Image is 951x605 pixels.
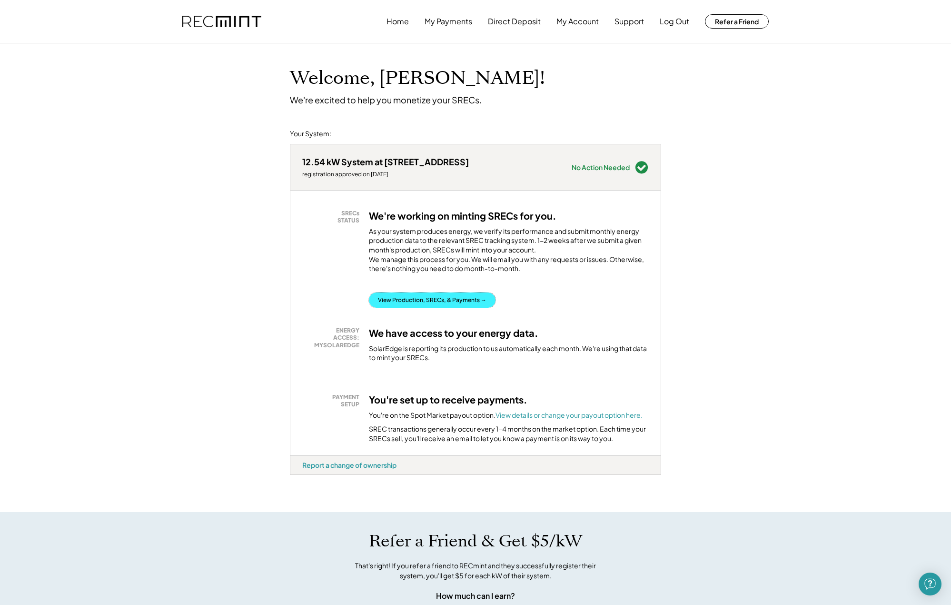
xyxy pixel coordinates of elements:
h3: We're working on minting SRECs for you. [369,210,556,222]
div: We're excited to help you monetize your SRECs. [290,94,482,105]
button: My Payments [425,12,472,31]
div: Open Intercom Messenger [919,573,941,595]
div: SREC transactions generally occur every 1-4 months on the market option. Each time your SRECs sel... [369,424,649,443]
img: recmint-logotype%403x.png [182,16,261,28]
div: Report a change of ownership [302,461,396,469]
div: PAYMENT SETUP [307,393,359,408]
button: View Production, SRECs, & Payments → [369,292,495,308]
h3: You're set up to receive payments. [369,393,527,406]
div: SolarEdge is reporting its production to us automatically each month. We're using that data to mi... [369,344,649,363]
h1: Refer a Friend & Get $5/kW [369,531,582,551]
div: How much can I earn? [436,590,515,602]
button: Log Out [660,12,689,31]
div: 12.54 kW System at [STREET_ADDRESS] [302,156,469,167]
div: SRECs STATUS [307,210,359,224]
button: Direct Deposit [488,12,541,31]
h3: We have access to your energy data. [369,327,538,339]
button: My Account [556,12,599,31]
div: That's right! If you refer a friend to RECmint and they successfully register their system, you'l... [345,561,606,581]
div: jeyg7tjx - VA Distributed [290,475,321,479]
div: No Action Needed [572,164,630,171]
div: ENERGY ACCESS: MYSOLAREDGE [307,327,359,349]
h1: Welcome, [PERSON_NAME]! [290,67,545,90]
div: You're on the Spot Market payout option. [369,411,643,420]
button: Support [614,12,644,31]
div: Your System: [290,129,331,139]
button: Home [386,12,409,31]
div: registration approved on [DATE] [302,171,469,178]
button: Refer a Friend [705,14,769,29]
div: As your system produces energy, we verify its performance and submit monthly energy production da... [369,227,649,278]
a: View details or change your payout option here. [495,411,643,419]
